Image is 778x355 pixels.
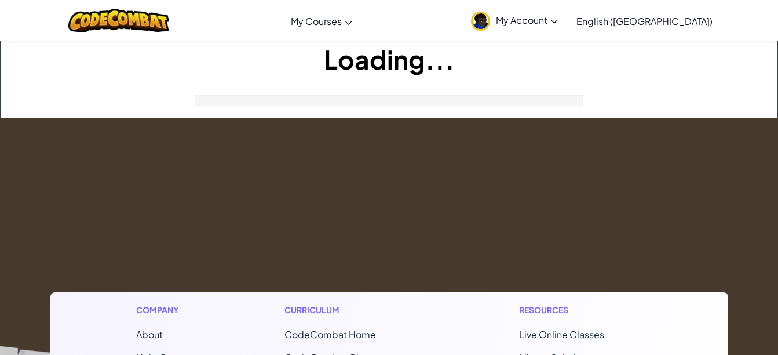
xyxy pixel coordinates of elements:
[576,15,713,27] span: English ([GEOGRAPHIC_DATA])
[1,41,777,77] h1: Loading...
[519,328,604,340] a: Live Online Classes
[68,9,170,32] img: CodeCombat logo
[465,2,564,39] a: My Account
[571,5,718,37] a: English ([GEOGRAPHIC_DATA])
[496,14,558,26] span: My Account
[284,304,425,316] h1: Curriculum
[136,328,163,340] a: About
[519,304,642,316] h1: Resources
[285,5,358,37] a: My Courses
[471,12,490,31] img: avatar
[136,304,190,316] h1: Company
[284,328,376,340] span: CodeCombat Home
[291,15,342,27] span: My Courses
